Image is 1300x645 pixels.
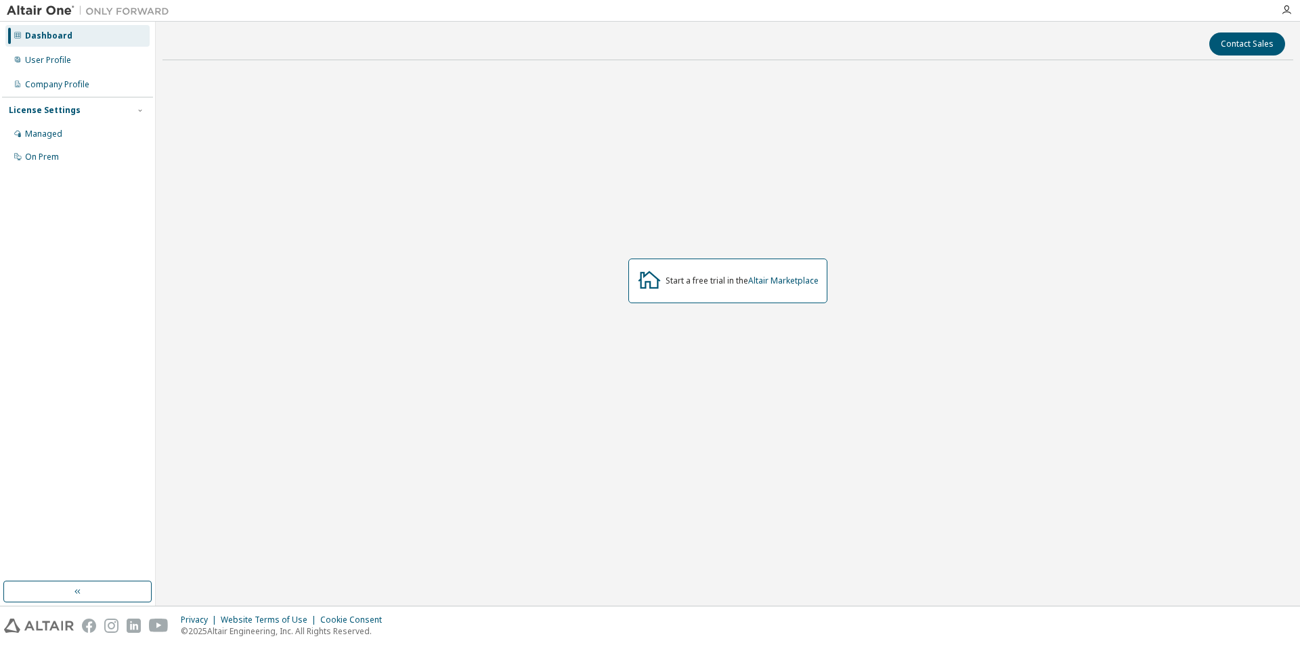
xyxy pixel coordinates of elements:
a: Altair Marketplace [748,275,819,286]
div: Company Profile [25,79,89,90]
img: Altair One [7,4,176,18]
div: On Prem [25,152,59,162]
div: Start a free trial in the [666,275,819,286]
button: Contact Sales [1209,32,1285,55]
div: Privacy [181,615,221,625]
div: Cookie Consent [320,615,390,625]
img: facebook.svg [82,619,96,633]
img: instagram.svg [104,619,118,633]
div: Website Terms of Use [221,615,320,625]
div: License Settings [9,105,81,116]
p: © 2025 Altair Engineering, Inc. All Rights Reserved. [181,625,390,637]
img: youtube.svg [149,619,169,633]
img: altair_logo.svg [4,619,74,633]
img: linkedin.svg [127,619,141,633]
div: User Profile [25,55,71,66]
div: Dashboard [25,30,72,41]
div: Managed [25,129,62,139]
